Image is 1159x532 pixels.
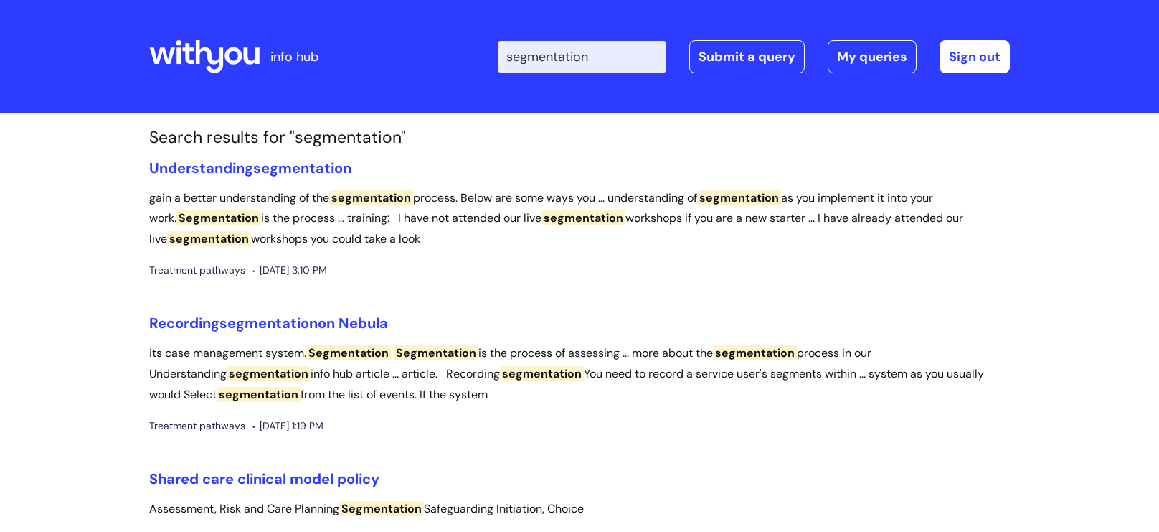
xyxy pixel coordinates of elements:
a: Recordingsegmentationon Nebula [149,314,388,332]
span: segmentation [329,190,413,205]
span: segmentation [217,387,301,402]
p: info hub [270,45,318,68]
span: segmentation [541,210,625,225]
a: Understandingsegmentation [149,159,351,177]
p: Assessment, Risk and Care Planning Safeguarding Initiation, Choice [149,499,1010,520]
span: segmentation [227,366,311,381]
span: [DATE] 1:19 PM [252,417,323,435]
span: Segmentation [394,345,478,360]
span: Segmentation [339,501,424,516]
span: segmentation [253,159,351,177]
p: gain a better understanding of the process. Below are some ways you ... understanding of as you i... [149,188,1010,250]
span: Treatment pathways [149,417,245,435]
a: Submit a query [689,40,805,73]
div: | - [498,40,1010,73]
h1: Search results for "segmentation" [149,128,1010,148]
span: [DATE] 3:10 PM [252,261,327,279]
a: Sign out [940,40,1010,73]
span: Segmentation [176,210,261,225]
span: segmentation [713,345,797,360]
span: segmentation [219,314,318,332]
span: segmentation [500,366,584,381]
input: Search [498,41,666,73]
p: its case management system. is the process of assessing ... more about the process in our Underst... [149,343,1010,405]
span: Treatment pathways [149,261,245,279]
a: Shared care clinical model policy [149,470,379,488]
span: segmentation [697,190,781,205]
span: Segmentation [306,345,391,360]
a: My queries [828,40,917,73]
span: segmentation [167,231,251,246]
